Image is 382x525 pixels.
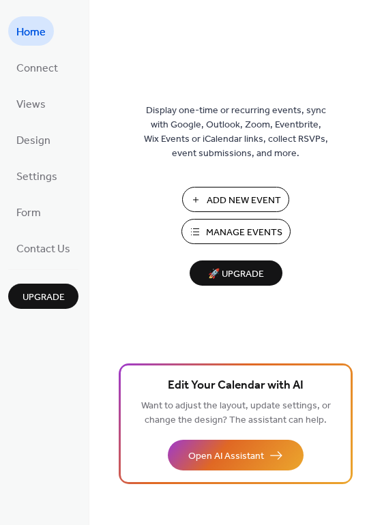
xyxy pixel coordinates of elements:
[23,290,65,305] span: Upgrade
[8,161,65,190] a: Settings
[190,260,282,286] button: 🚀 Upgrade
[188,449,264,464] span: Open AI Assistant
[16,22,46,43] span: Home
[8,233,78,262] a: Contact Us
[141,397,331,430] span: Want to adjust the layout, update settings, or change the design? The assistant can help.
[16,239,70,260] span: Contact Us
[144,104,328,161] span: Display one-time or recurring events, sync with Google, Outlook, Zoom, Eventbrite, Wix Events or ...
[8,89,54,118] a: Views
[16,166,57,187] span: Settings
[168,376,304,395] span: Edit Your Calendar with AI
[182,187,289,212] button: Add New Event
[8,197,49,226] a: Form
[206,226,282,240] span: Manage Events
[16,58,58,79] span: Connect
[8,52,66,82] a: Connect
[16,130,50,151] span: Design
[8,284,78,309] button: Upgrade
[8,16,54,46] a: Home
[16,94,46,115] span: Views
[198,265,274,284] span: 🚀 Upgrade
[181,219,291,244] button: Manage Events
[207,194,281,208] span: Add New Event
[168,440,304,470] button: Open AI Assistant
[8,125,59,154] a: Design
[16,202,41,224] span: Form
